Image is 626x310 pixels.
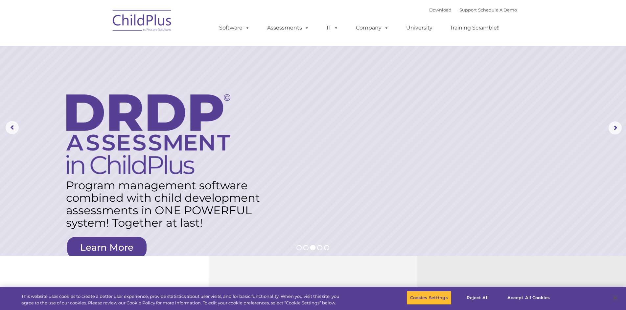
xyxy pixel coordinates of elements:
[109,5,175,38] img: ChildPlus by Procare Solutions
[443,21,506,34] a: Training Scramble!!
[400,21,439,34] a: University
[91,70,119,75] span: Phone number
[504,291,553,305] button: Accept All Cookies
[478,7,517,12] a: Schedule A Demo
[457,291,498,305] button: Reject All
[406,291,452,305] button: Cookies Settings
[261,21,316,34] a: Assessments
[459,7,477,12] a: Support
[608,291,623,305] button: Close
[21,293,344,306] div: This website uses cookies to create a better user experience, provide statistics about user visit...
[66,179,267,229] rs-layer: Program management software combined with child development assessments in ONE POWERFUL system! T...
[67,237,147,258] a: Learn More
[320,21,345,34] a: IT
[429,7,517,12] font: |
[91,43,111,48] span: Last name
[66,94,230,174] img: DRDP Assessment in ChildPlus
[429,7,452,12] a: Download
[213,21,256,34] a: Software
[349,21,395,34] a: Company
